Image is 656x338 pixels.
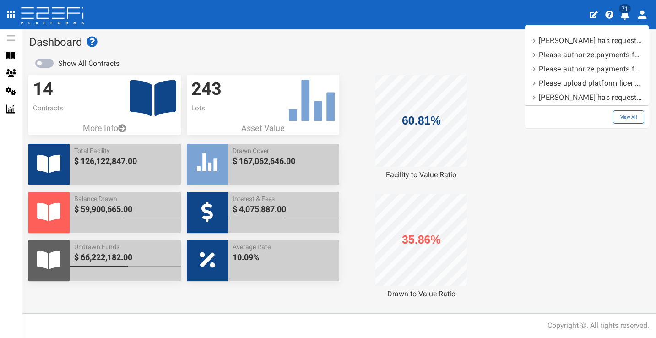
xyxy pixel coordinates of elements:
p: Please authorize payments for Drawdown 13 for the contract SEDG0003 - 196, 206 & 208 Fleming Road... [539,49,643,60]
a: Please authorize payments for Drawdown 13 for the contract SEDG0003 - 196, 206 & 208 Fleming Road... [530,48,644,62]
p: Please upload platform licence fees for Drawdown 1 for the contract Test Facility [539,78,643,88]
a: Please authorize payments for Drawdown 1 for the contract Test Facility [530,62,644,76]
a: View All [613,110,644,124]
a: Edward Heron has requested Drawdown 3 for the contract SEQD0001- 77 Gaskell Street, Eight Mile Pl... [530,33,644,48]
a: Please upload platform licence fees for Drawdown 1 for the contract Test Facility [530,76,644,90]
p: Richard McKeon has requested Drawdown 1 for the contract Test Facility [539,92,643,103]
p: Please authorize payments for Drawdown 1 for the contract Test Facility [539,64,643,74]
a: Richard McKeon has requested Drawdown 1 for the contract Test Facility [530,90,644,104]
p: Edward Heron has requested Drawdown 3 for the contract SEQD0001- 77 Gaskell Street, Eight Mile Pl... [539,35,643,46]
